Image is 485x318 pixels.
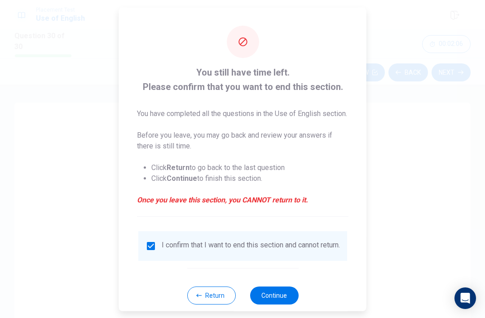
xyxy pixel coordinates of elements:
p: Before you leave, you may go back and review your answers if there is still time. [137,130,348,151]
strong: Return [167,163,190,171]
p: You have completed all the questions in the Use of English section. [137,108,348,119]
span: You still have time left. Please confirm that you want to end this section. [137,65,348,94]
button: Return [187,286,235,304]
strong: Continue [167,174,197,182]
em: Once you leave this section, you CANNOT return to it. [137,194,348,205]
div: I confirm that I want to end this section and cannot return. [162,240,340,251]
button: Continue [250,286,298,304]
li: Click to finish this section. [151,173,348,184]
div: Open Intercom Messenger [454,287,476,309]
li: Click to go back to the last question [151,162,348,173]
